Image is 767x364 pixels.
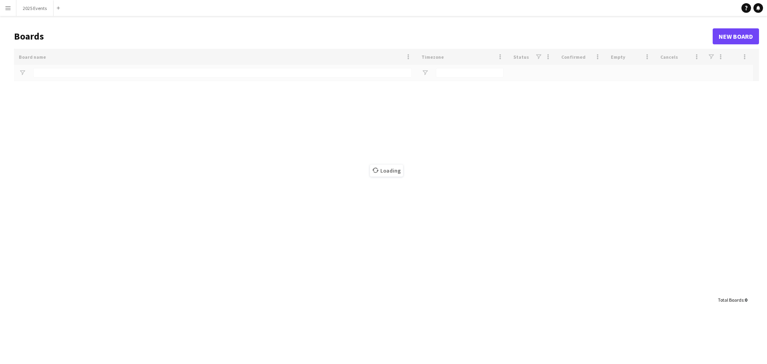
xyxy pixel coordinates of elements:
[745,297,747,303] span: 0
[718,292,747,308] div: :
[16,0,54,16] button: 2025 Events
[713,28,759,44] a: New Board
[14,30,713,42] h1: Boards
[370,165,403,177] span: Loading
[718,297,743,303] span: Total Boards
